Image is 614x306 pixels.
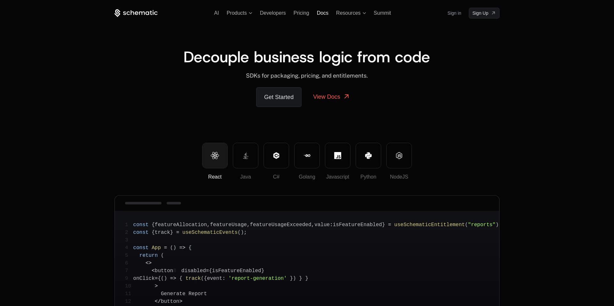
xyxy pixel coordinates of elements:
[155,276,158,281] span: =
[179,245,185,251] span: =>
[125,244,133,252] span: 4
[261,268,264,274] span: }
[204,276,207,281] span: {
[472,10,488,16] span: Sign Up
[264,143,289,168] button: C#
[185,276,201,281] span: track
[311,222,315,228] span: ,
[125,252,133,259] span: 5
[125,236,133,244] span: 3
[164,276,167,281] span: )
[173,267,181,275] span: 8
[155,283,158,289] span: >
[465,222,468,228] span: (
[170,276,176,281] span: =>
[152,245,161,251] span: App
[125,275,133,282] span: 9
[247,222,250,228] span: ,
[188,291,207,297] span: Report
[238,230,241,235] span: (
[264,173,289,181] div: C#
[499,222,502,228] span: ;
[305,276,308,281] span: }
[189,245,192,251] span: {
[246,72,368,79] span: SDKs for packaging, pricing, and entitlements.
[233,143,258,168] button: Java
[155,230,170,235] span: track
[170,230,173,235] span: }
[333,222,382,228] span: isFeatureEnabled
[125,282,136,290] span: 10
[212,268,261,274] span: isFeatureEnabled
[125,290,136,298] span: 11
[228,276,287,281] span: 'report-generation'
[125,298,136,305] span: 12
[244,230,247,235] span: ;
[294,143,320,168] button: Golang
[152,268,155,274] span: <
[386,143,412,168] button: NodeJS
[314,222,330,228] span: value
[394,222,465,228] span: useSchematicEntitlement
[356,173,381,181] div: Python
[158,299,161,304] span: /
[125,221,133,229] span: 1
[155,299,158,304] span: <
[155,268,173,274] span: button
[356,143,381,168] button: Python
[201,276,204,281] span: (
[164,245,167,251] span: =
[158,276,161,281] span: {
[295,173,319,181] div: Golang
[179,299,183,304] span: >
[468,222,495,228] span: "reports"
[227,10,247,16] span: Products
[469,8,500,19] a: [object Object]
[155,222,207,228] span: featureAllocation
[382,222,385,228] span: }
[290,276,293,281] span: }
[161,253,164,258] span: (
[133,276,155,281] span: onClick
[241,230,244,235] span: )
[293,276,296,281] span: )
[133,230,149,235] span: const
[125,229,133,236] span: 2
[260,10,286,16] a: Developers
[179,276,183,281] span: {
[125,259,133,267] span: 6
[387,173,412,181] div: NodeJS
[152,222,155,228] span: {
[447,8,461,18] a: Sign in
[202,143,228,168] button: React
[161,291,185,297] span: Generate
[496,222,499,228] span: )
[209,268,212,274] span: {
[161,276,164,281] span: (
[206,268,209,274] span: =
[256,87,302,107] a: Get Started
[250,222,311,228] span: featureUsageExceeded
[207,276,222,281] span: event
[294,10,309,16] a: Pricing
[139,253,158,258] span: return
[133,245,149,251] span: const
[317,10,328,16] a: Docs
[207,222,210,228] span: ,
[152,230,155,235] span: {
[374,10,391,16] a: Summit
[133,222,149,228] span: const
[210,222,247,228] span: featureUsage
[125,267,133,275] span: 7
[176,230,179,235] span: =
[330,222,333,228] span: :
[181,268,206,274] span: disabled
[184,47,430,67] span: Decouple business logic from code
[299,276,302,281] span: }
[388,222,391,228] span: =
[325,173,350,181] div: Javascript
